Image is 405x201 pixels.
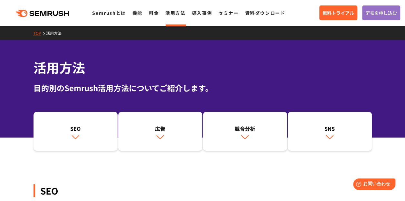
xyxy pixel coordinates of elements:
[348,176,398,194] iframe: Help widget launcher
[92,10,126,16] a: Semrushとは
[121,125,199,132] div: 広告
[206,125,284,132] div: 競合分析
[365,9,397,16] span: デモを申し込む
[34,30,46,36] a: TOP
[203,112,287,151] a: 競合分析
[149,10,159,16] a: 料金
[34,112,118,151] a: SEO
[34,58,372,77] h1: 活用方法
[192,10,212,16] a: 導入事例
[46,30,66,36] a: 活用方法
[37,125,114,132] div: SEO
[34,184,372,197] div: SEO
[165,10,185,16] a: 活用方法
[34,82,372,94] div: 目的別のSemrush活用方法についてご紹介します。
[323,9,354,16] span: 無料トライアル
[362,5,400,20] a: デモを申し込む
[118,112,202,151] a: 広告
[218,10,238,16] a: セミナー
[132,10,142,16] a: 機能
[319,5,357,20] a: 無料トライアル
[288,112,372,151] a: SNS
[291,125,369,132] div: SNS
[245,10,285,16] a: 資料ダウンロード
